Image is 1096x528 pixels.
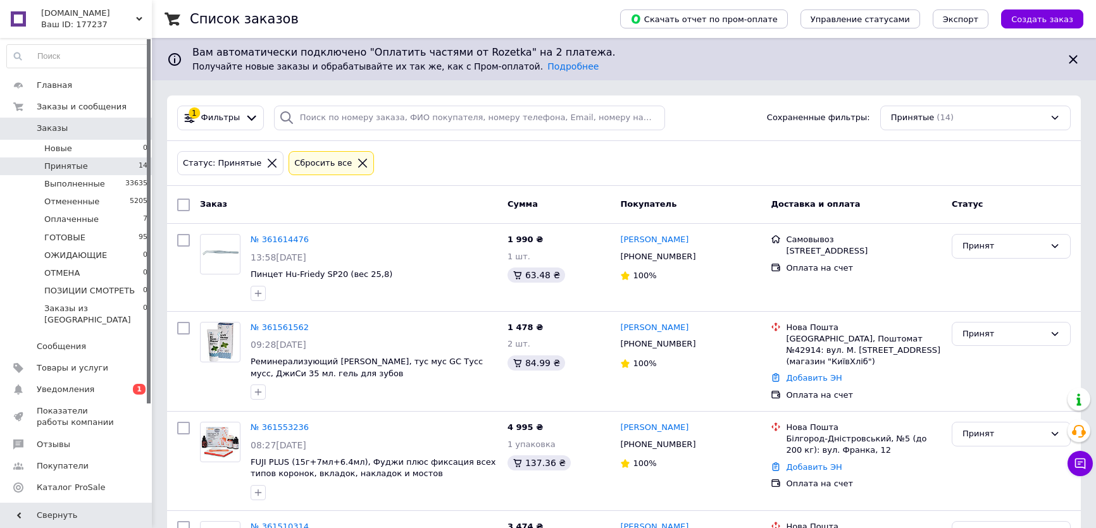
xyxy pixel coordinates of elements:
span: 0 [143,285,147,297]
span: 1 шт. [508,252,530,261]
span: 1 [133,384,146,395]
span: (14) [937,113,954,122]
div: 84.99 ₴ [508,355,565,371]
div: 1 [189,107,200,119]
span: 100% [633,458,656,468]
span: 0 [143,267,147,279]
span: Экспорт [943,15,978,24]
span: 0 [143,143,147,154]
span: Заказы [37,123,68,134]
span: ПОЗИЦИИ СМОТРЕТЬ [44,285,135,297]
span: Принятые [891,112,935,124]
span: 1 990 ₴ [508,235,543,244]
a: Добавить ЭН [786,462,842,472]
a: FUJI PLUS (15г+7мл+6.4мл), Фуджи плюс фиксация всех типов коронок, вкладок, накладок и мостов [251,457,495,479]
span: 4 995 ₴ [508,422,543,432]
span: 5205 [130,196,147,207]
a: Создать заказ [988,14,1083,23]
div: Статус: Принятые [180,157,264,170]
a: Фото товару [200,234,240,274]
span: Скачать отчет по пром-оплате [630,13,778,25]
div: Білгород-Дністровський, №5 (до 200 кг): вул. Франка, 12 [786,433,942,456]
h1: Список заказов [190,11,299,27]
span: Показатели работы компании [37,405,117,428]
span: ОЖИДАЮЩИЕ [44,250,107,261]
span: Главная [37,80,72,91]
span: Товары и услуги [37,362,108,374]
div: Нова Пошта [786,422,942,433]
span: Новые [44,143,72,154]
span: 0 [143,250,147,261]
button: Чат с покупателем [1068,451,1093,476]
span: Статус [952,199,983,209]
span: Вам автоматически подключено "Оплатить частями от Rozetka" на 2 платежа. [192,46,1056,60]
div: Принят [962,427,1045,441]
span: ОТМЕНА [44,267,80,279]
span: 100% [633,359,656,368]
span: 0 [143,303,147,326]
span: Выполненные [44,178,105,190]
span: Отмененные [44,196,99,207]
span: Заказы и сообщения [37,101,127,113]
span: 09:28[DATE] [251,340,306,350]
div: Самовывоз [786,234,942,245]
img: Фото товару [207,322,233,362]
span: 95 [139,232,147,243]
div: [GEOGRAPHIC_DATA], Поштомат №42914: вул. М. [STREET_ADDRESS] (магазин "КиївХліб") [786,333,942,368]
a: Реминерализующий [PERSON_NAME], тус мус GC Тусс мусс, ДжиСи 35 мл. гель для зубов [251,357,483,378]
span: Получайте новые заказы и обрабатывайте их так же, как с Пром-оплатой. [192,61,599,71]
input: Поиск [7,45,148,68]
span: Создать заказ [1011,15,1073,24]
span: 33635 [125,178,147,190]
img: Фото товару [201,245,240,264]
div: Сбросить все [292,157,354,170]
span: Принятые [44,161,88,172]
span: 14 [139,161,147,172]
div: Оплата на счет [786,262,942,274]
div: Принят [962,240,1045,253]
a: [PERSON_NAME] [620,234,688,246]
span: Заказ [200,199,227,209]
span: 7 [143,214,147,225]
button: Экспорт [933,9,988,28]
span: Отзывы [37,439,70,450]
a: № 361614476 [251,235,309,244]
span: 1 478 ₴ [508,322,543,332]
span: 08:27[DATE] [251,440,306,450]
div: [STREET_ADDRESS] [786,245,942,257]
span: 2 шт. [508,339,530,348]
button: Создать заказ [1001,9,1083,28]
span: Сохраненные фильтры: [767,112,870,124]
img: Фото товару [201,427,240,458]
span: 100% [633,271,656,280]
span: 13:58[DATE] [251,252,306,262]
span: Пинцет Hu-Friedy SP20 (вес 25,8) [251,269,392,279]
button: Скачать отчет по пром-оплате [620,9,788,28]
div: Ваш ID: 177237 [41,19,152,30]
button: Управление статусами [800,9,920,28]
div: Принят [962,328,1045,341]
span: Сумма [508,199,538,209]
div: Оплата на счет [786,390,942,401]
a: № 361553236 [251,422,309,432]
span: Доставка и оплата [771,199,860,209]
a: Подробнее [547,61,599,71]
span: Фильтры [201,112,240,124]
a: Добавить ЭН [786,373,842,383]
a: [PERSON_NAME] [620,422,688,434]
a: Фото товару [200,422,240,462]
span: Покупатели [37,460,89,472]
span: ГОТОВЫЕ [44,232,85,243]
span: URANCLUB.COM.UA [41,8,136,19]
input: Поиск по номеру заказа, ФИО покупателя, номеру телефона, Email, номеру накладной [274,106,666,130]
span: Управление статусами [811,15,910,24]
span: Заказы из [GEOGRAPHIC_DATA] [44,303,143,326]
div: [PHONE_NUMBER] [618,336,698,352]
div: 63.48 ₴ [508,267,565,283]
a: Фото товару [200,322,240,362]
div: Нова Пошта [786,322,942,333]
div: 137.36 ₴ [508,455,571,470]
span: Покупатель [620,199,676,209]
span: Оплаченные [44,214,99,225]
